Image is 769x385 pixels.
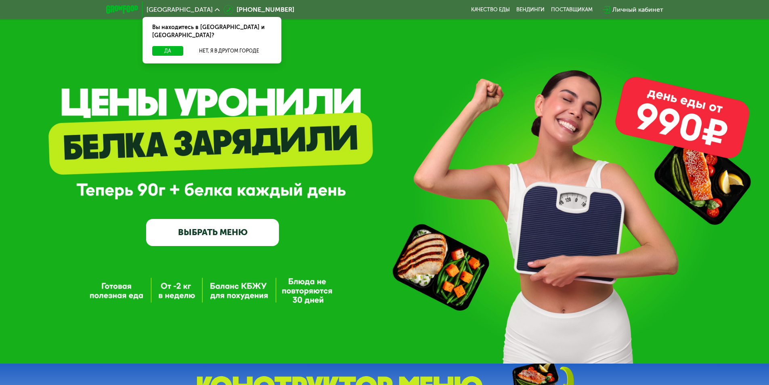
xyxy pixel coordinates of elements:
[471,6,510,13] a: Качество еды
[612,5,663,15] div: Личный кабинет
[142,17,281,46] div: Вы находитесь в [GEOGRAPHIC_DATA] и [GEOGRAPHIC_DATA]?
[551,6,593,13] div: поставщикам
[516,6,545,13] a: Вендинги
[147,6,213,13] span: [GEOGRAPHIC_DATA]
[152,46,183,56] button: Да
[186,46,272,56] button: Нет, я в другом городе
[224,5,294,15] a: [PHONE_NUMBER]
[146,219,279,246] a: ВЫБРАТЬ МЕНЮ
